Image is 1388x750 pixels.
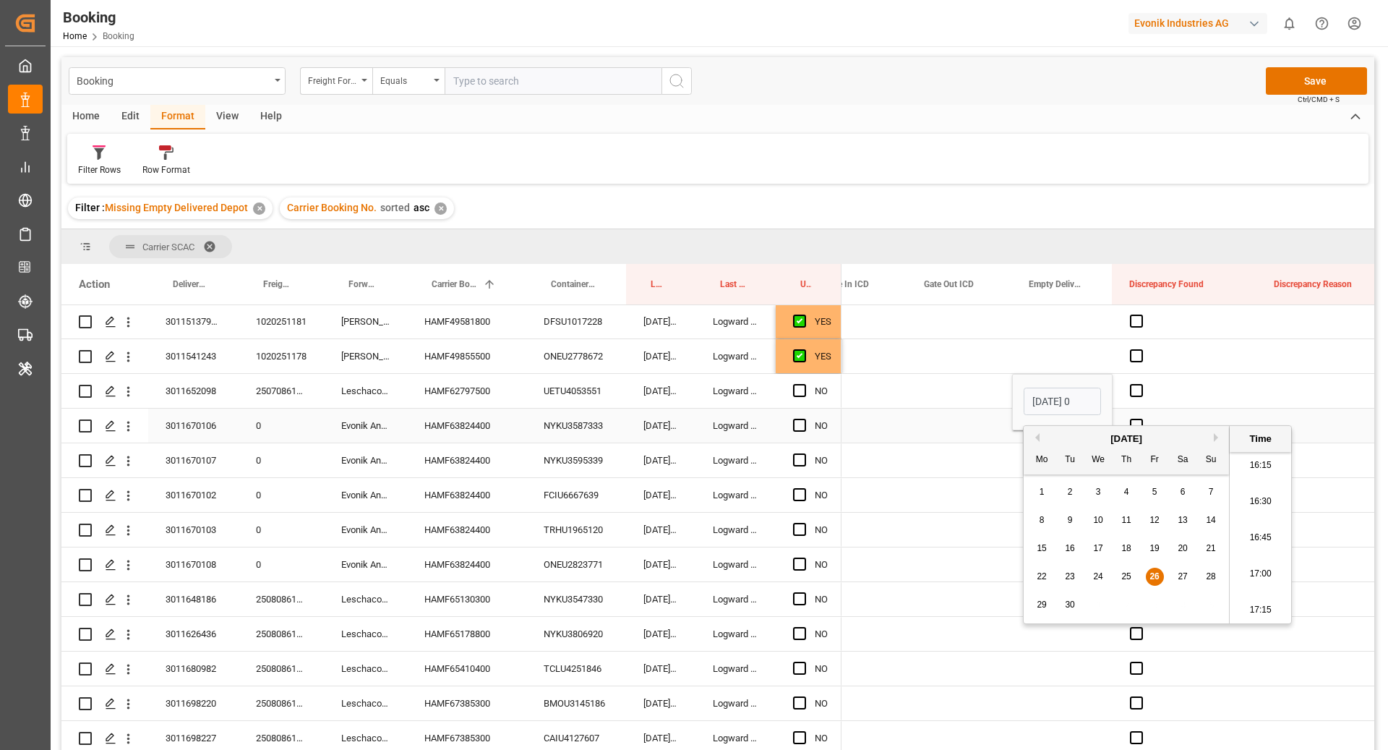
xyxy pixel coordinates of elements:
div: Booking [63,7,134,28]
span: Carrier Booking No. [432,279,477,289]
div: Choose Thursday, September 25th, 2025 [1118,568,1136,586]
div: Choose Friday, September 26th, 2025 [1146,568,1164,586]
div: Evonik Antwerp [324,409,407,443]
div: 3011698220 [148,686,239,720]
div: Logward System [695,374,776,408]
div: Choose Friday, September 19th, 2025 [1146,540,1164,558]
div: NO [815,479,828,512]
div: [DATE] [1024,432,1229,446]
div: Choose Sunday, September 14th, 2025 [1202,511,1220,529]
li: 17:00 [1230,556,1291,592]
div: Choose Monday, September 8th, 2025 [1033,511,1051,529]
div: Logward System [695,617,776,651]
span: 22 [1037,571,1046,581]
button: Save [1266,67,1367,95]
div: Logward System [695,513,776,547]
div: Choose Monday, September 1st, 2025 [1033,483,1051,501]
div: Choose Tuesday, September 2nd, 2025 [1061,483,1079,501]
div: HAMF49855500 [407,339,526,373]
div: 250808610514 [239,652,324,686]
input: Type to search [445,67,661,95]
div: [PERSON_NAME] [324,304,407,338]
button: Next Month [1214,433,1222,442]
div: 250808610675 [239,686,324,720]
div: NYKU3806920 [526,617,626,651]
span: 16 [1065,543,1074,553]
div: [DATE] 21:37:32 [626,409,695,443]
span: Last Opened Date [651,279,665,289]
div: Press SPACE to select this row. [61,409,841,443]
div: NYKU3547330 [526,582,626,616]
span: 21 [1206,543,1215,553]
div: 0 [239,443,324,477]
div: Logward System [695,443,776,477]
div: BMOU3145186 [526,686,626,720]
div: Evonik Antwerp [324,513,407,547]
span: 3 [1096,487,1101,497]
div: HAMF63824400 [407,513,526,547]
div: 250808610091 [239,617,324,651]
span: 8 [1040,515,1045,525]
div: [DATE] 01:38:51 [626,304,695,338]
div: Time [1233,432,1288,446]
button: show 0 new notifications [1273,7,1306,40]
span: 6 [1181,487,1186,497]
div: DFSU1017228 [526,304,626,338]
div: Press SPACE to select this row. [61,582,841,617]
span: Carrier SCAC [142,242,194,252]
div: 3011670107 [148,443,239,477]
li: 16:30 [1230,484,1291,520]
span: 5 [1152,487,1157,497]
span: 28 [1206,571,1215,581]
div: Logward System [695,304,776,338]
div: Home [61,105,111,129]
span: 10 [1093,515,1102,525]
div: NO [815,444,828,477]
div: Choose Saturday, September 27th, 2025 [1174,568,1192,586]
div: Action [79,278,110,291]
input: DD.MM.YYYY HH:MM [1024,388,1101,415]
div: Choose Monday, September 29th, 2025 [1033,596,1051,614]
span: Ctrl/CMD + S [1298,94,1340,105]
div: FCIU6667639 [526,478,626,512]
div: Press SPACE to select this row. [61,374,841,409]
div: Tu [1061,451,1079,469]
div: 250808610207 [239,582,324,616]
div: Choose Monday, September 15th, 2025 [1033,540,1051,558]
div: 3011652098 [148,374,239,408]
div: 0 [239,478,324,512]
span: 14 [1206,515,1215,525]
div: Press SPACE to select this row. [61,478,841,513]
div: Logward System [695,409,776,443]
div: Leschaco Bremen [324,374,407,408]
div: 3011670106 [148,409,239,443]
button: Previous Month [1031,433,1040,442]
span: Container No. [551,279,596,289]
div: Booking [77,71,270,89]
div: NO [815,514,828,547]
div: 3011670108 [148,547,239,581]
div: Press SPACE to select this row. [61,686,841,721]
span: 18 [1121,543,1131,553]
div: Leschaco Bremen [324,686,407,720]
span: Forwarder Name [348,279,377,289]
div: Choose Wednesday, September 24th, 2025 [1089,568,1108,586]
div: HAMF67385300 [407,686,526,720]
div: 3011680982 [148,652,239,686]
div: Choose Saturday, September 6th, 2025 [1174,483,1192,501]
span: 23 [1065,571,1074,581]
span: 2 [1068,487,1073,497]
span: Discrepancy Reason [1274,279,1352,289]
span: 20 [1178,543,1187,553]
div: [DATE] 23:05:37 [626,339,695,373]
div: [PERSON_NAME] [324,339,407,373]
div: Logward System [695,339,776,373]
div: NO [815,652,828,686]
div: Freight Forwarder's Reference No. [308,71,357,88]
span: Last Opened By [720,279,745,289]
span: sorted [380,202,410,213]
div: Press SPACE to select this row. [61,513,841,547]
span: asc [414,202,429,213]
div: 250708611024 [239,374,324,408]
div: Equals [380,71,429,88]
